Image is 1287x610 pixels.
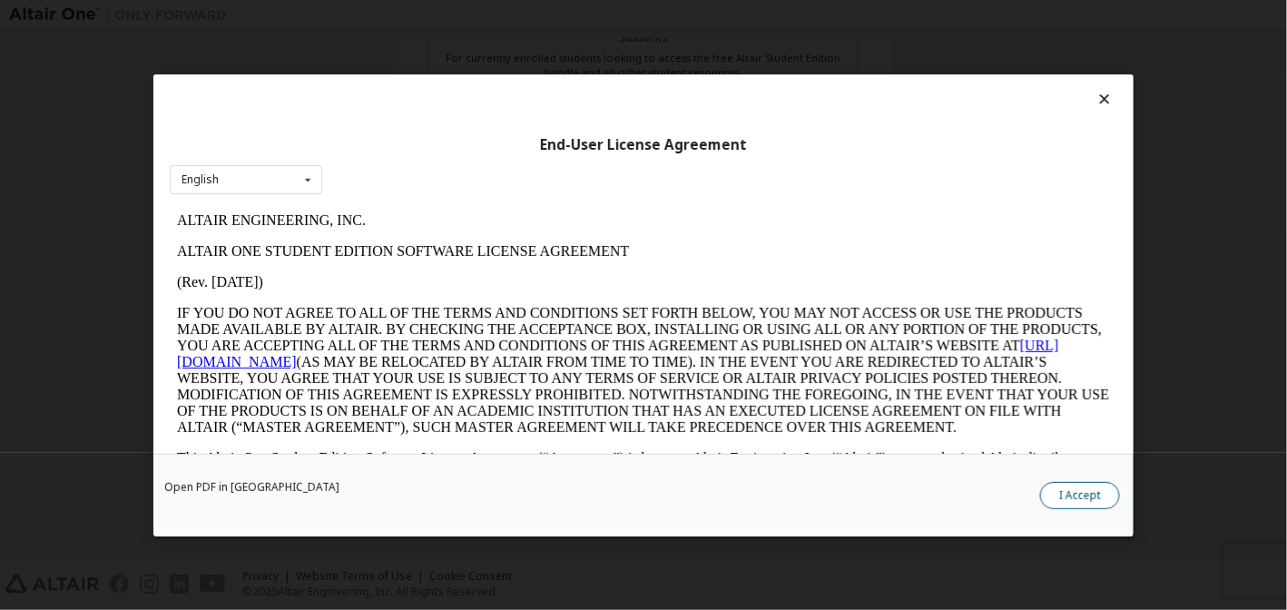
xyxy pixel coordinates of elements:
[182,174,219,185] div: English
[7,133,889,164] a: [URL][DOMAIN_NAME]
[7,7,940,24] p: ALTAIR ENGINEERING, INC.
[7,38,940,54] p: ALTAIR ONE STUDENT EDITION SOFTWARE LICENSE AGREEMENT
[7,245,940,310] p: This Altair One Student Edition Software License Agreement (“Agreement”) is between Altair Engine...
[164,481,339,492] a: Open PDF in [GEOGRAPHIC_DATA]
[7,69,940,85] p: (Rev. [DATE])
[170,135,1117,153] div: End-User License Agreement
[1040,481,1120,508] button: I Accept
[7,100,940,231] p: IF YOU DO NOT AGREE TO ALL OF THE TERMS AND CONDITIONS SET FORTH BELOW, YOU MAY NOT ACCESS OR USE...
